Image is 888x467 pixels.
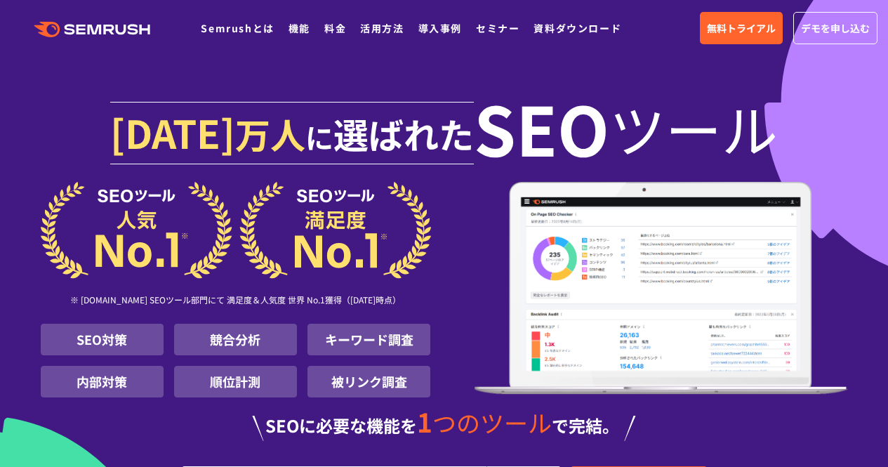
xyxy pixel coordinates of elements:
span: SEO [474,100,609,156]
a: セミナー [476,21,519,35]
span: [DATE] [110,104,235,160]
a: デモを申し込む [793,12,877,44]
li: 内部対策 [41,366,164,397]
span: に [305,117,333,157]
a: 料金 [324,21,346,35]
span: で完結。 [552,413,619,438]
span: 選ばれた [333,108,474,159]
li: 競合分析 [174,324,297,355]
span: 1 [417,402,432,440]
span: デモを申し込む [801,20,870,36]
span: 無料トライアル [707,20,776,36]
div: ※ [DOMAIN_NAME] SEOツール部門にて 満足度＆人気度 世界 No.1獲得（[DATE]時点） [41,279,431,324]
a: 資料ダウンロード [534,21,621,35]
span: つのツール [432,405,552,440]
span: 万人 [235,108,305,159]
li: キーワード調査 [307,324,430,355]
a: 無料トライアル [700,12,783,44]
a: 導入事例 [418,21,462,35]
li: 被リンク調査 [307,366,430,397]
a: 活用方法 [360,21,404,35]
li: SEO対策 [41,324,164,355]
a: Semrushとは [201,21,274,35]
li: 順位計測 [174,366,297,397]
a: 機能 [289,21,310,35]
div: SEOに必要な機能を [41,409,848,441]
span: ツール [609,100,778,156]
